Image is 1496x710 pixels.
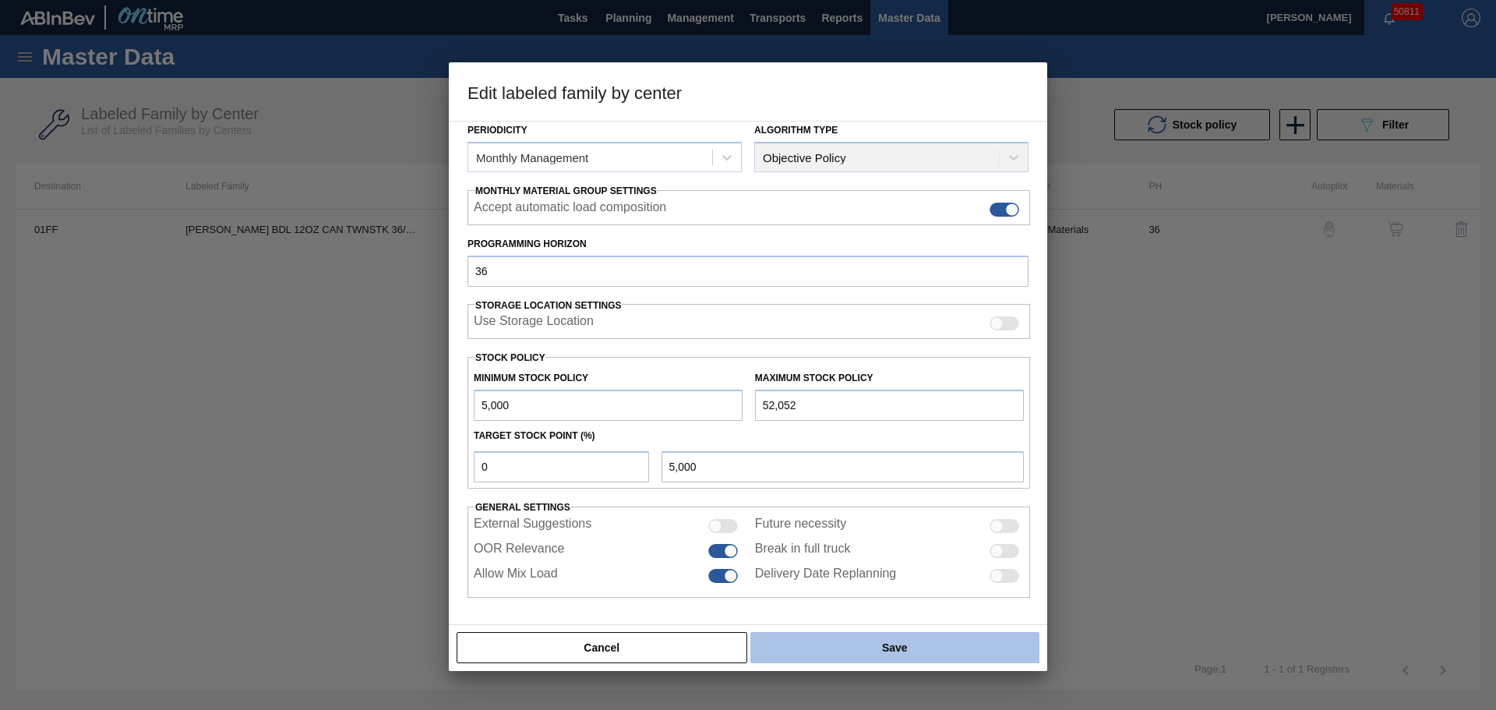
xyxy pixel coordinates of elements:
[755,542,851,560] label: Break in full truck
[474,200,666,219] label: Accept automatic load composition
[474,567,558,585] label: Allow Mix Load
[449,62,1047,122] h3: Edit labeled family by center
[755,373,873,383] label: Maximum Stock Policy
[474,517,591,535] label: External Suggestions
[474,542,565,560] label: OOR Relevance
[755,567,896,585] label: Delivery Date Replanning
[475,300,622,311] span: Storage Location Settings
[457,632,747,663] button: Cancel
[474,373,588,383] label: Minimum Stock Policy
[754,125,838,136] label: Algorithm Type
[475,185,657,196] span: Monthly Material Group Settings
[474,314,594,333] label: When enabled, the system will display stocks from different storage locations.
[474,430,595,441] label: Target Stock Point (%)
[750,632,1039,663] button: Save
[755,517,846,535] label: Future necessity
[475,352,545,363] label: Stock Policy
[467,233,1028,256] label: Programming Horizon
[475,502,570,513] span: General settings
[476,151,588,164] div: Monthly Management
[467,125,527,136] label: Periodicity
